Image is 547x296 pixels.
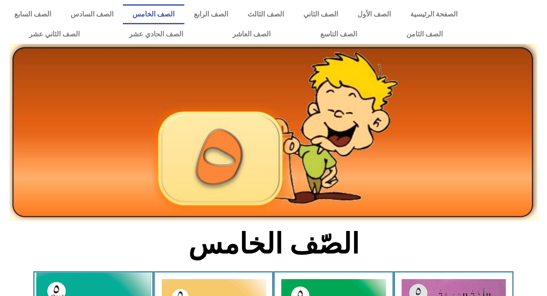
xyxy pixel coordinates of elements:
a: الصف الأول [348,4,401,24]
a: الصف الثامن [382,24,467,44]
a: الصف الثالث [238,4,294,24]
a: الصف الخامس [123,4,184,24]
a: الصف الثاني [294,4,348,24]
a: الصف السابع [4,4,61,24]
a: الصف الثاني عشر [4,24,104,44]
a: الصف السادس [61,4,123,24]
a: الصف العاشر [208,24,295,44]
a: الصف الرابع [184,4,238,24]
a: الصفحة الرئيسية [401,4,467,24]
a: الصف الحادي عشر [104,24,208,44]
h2: الصّف الخامس [131,227,417,261]
a: الصف التاسع [295,24,381,44]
